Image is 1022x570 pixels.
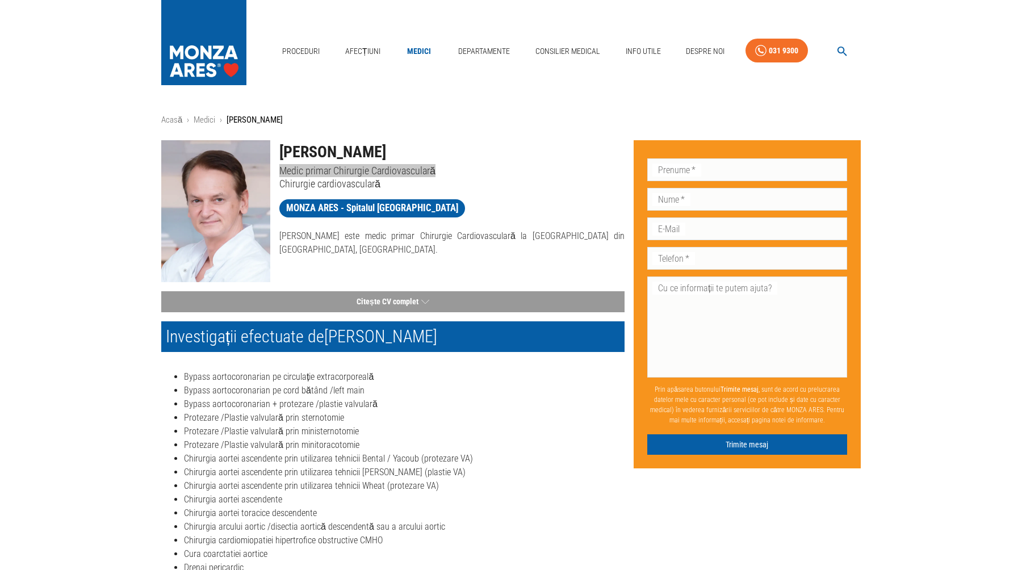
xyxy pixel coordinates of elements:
a: Afecțiuni [341,40,385,63]
div: 031 9300 [769,44,798,58]
li: Bypass aortocoronarian + protezare /plastie valvulară [184,397,625,411]
li: Protezare /Plastie valvulară prin minitoracotomie [184,438,625,452]
span: MONZA ARES - Spitalul [GEOGRAPHIC_DATA] [279,201,465,215]
img: Dr. Theodor Cebotaru [161,140,270,282]
a: 031 9300 [745,39,808,63]
a: MONZA ARES - Spitalul [GEOGRAPHIC_DATA] [279,199,465,217]
a: Medici [194,115,215,125]
li: Chirurgia aortei ascendente prin utilizarea tehnicii [PERSON_NAME] (plastie VA) [184,466,625,479]
a: Proceduri [278,40,324,63]
a: Acasă [161,115,182,125]
li: Protezare /Plastie valvulară prin sternotomie [184,411,625,425]
button: Citește CV complet [161,291,625,312]
p: Prin apăsarea butonului , sunt de acord cu prelucrarea datelor mele cu caracter personal (ce pot ... [647,380,847,430]
a: Info Utile [621,40,665,63]
h1: [PERSON_NAME] [279,140,625,164]
li: Chirurgia cardiomiopatiei hipertrofice obstructive CMHO [184,534,625,547]
p: Medic primar Chirurgie Cardiovasculară [279,164,625,177]
a: Medici [401,40,437,63]
a: Despre Noi [681,40,729,63]
li: Bypass aortocoronarian pe cord bătând /left main [184,384,625,397]
button: Trimite mesaj [647,434,847,455]
li: Bypass aortocoronarian pe circulație extracorporeală [184,370,625,384]
li: › [220,114,222,127]
li: Chirurgia aortei toracice descendente [184,506,625,520]
b: Trimite mesaj [721,385,759,393]
p: [PERSON_NAME] este medic primar Chirurgie Cardiovasculară la [GEOGRAPHIC_DATA] din [GEOGRAPHIC_DA... [279,229,625,257]
li: Cura coarctatiei aortice [184,547,625,561]
li: › [187,114,189,127]
li: Chirurgia aortei ascendente [184,493,625,506]
p: [PERSON_NAME] [227,114,283,127]
li: Chirurgia aortei ascendente prin utilizarea tehnicii Wheat (protezare VA) [184,479,625,493]
a: Departamente [454,40,514,63]
nav: breadcrumb [161,114,861,127]
li: Chirurgia aortei ascendente prin utilizarea tehnicii Bental / Yacoub (protezare VA) [184,452,625,466]
h2: Investigații efectuate de [PERSON_NAME] [161,321,625,352]
li: Protezare /Plastie valvulară prin ministernotomie [184,425,625,438]
p: Chirurgie cardiovasculară [279,177,625,190]
a: Consilier Medical [531,40,605,63]
li: Chirurgia arcului aortic /disectia aortică descendentă sau a arcului aortic [184,520,625,534]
